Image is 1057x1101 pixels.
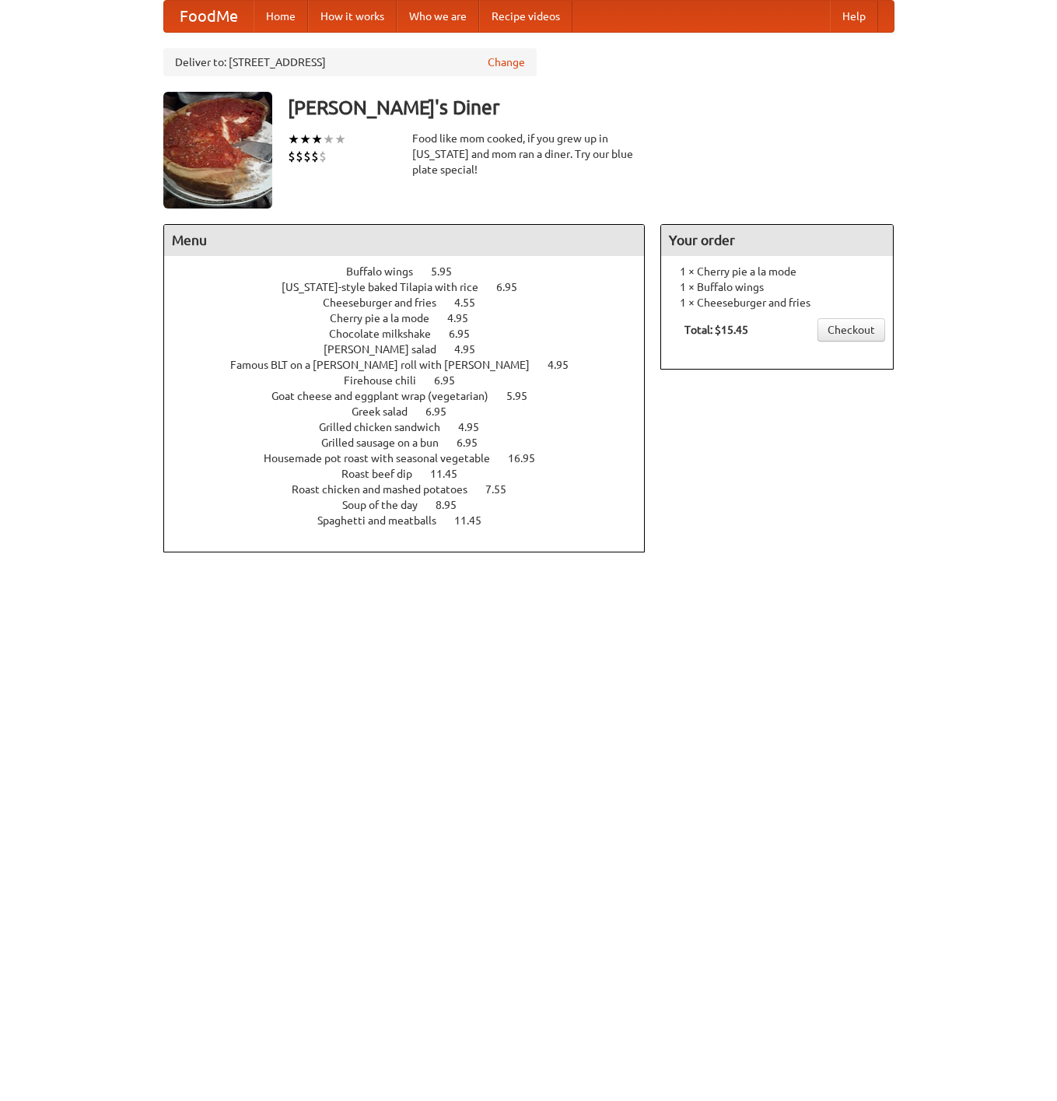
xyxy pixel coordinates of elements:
h4: Menu [164,225,645,256]
span: Firehouse chili [344,374,432,387]
span: Roast chicken and mashed potatoes [292,483,483,496]
b: Total: $15.45 [684,324,748,336]
a: Grilled sausage on a bun 6.95 [321,437,506,449]
a: FoodMe [164,1,254,32]
a: Roast beef dip 11.45 [341,468,486,480]
span: Soup of the day [342,499,433,511]
a: Famous BLT on a [PERSON_NAME] roll with [PERSON_NAME] 4.95 [230,359,597,371]
span: 11.45 [454,514,497,527]
a: Cherry pie a la mode 4.95 [330,312,497,324]
a: Help [830,1,878,32]
div: Deliver to: [STREET_ADDRESS] [163,48,537,76]
li: 1 × Cherry pie a la mode [669,264,885,279]
span: 5.95 [506,390,543,402]
a: Housemade pot roast with seasonal vegetable 16.95 [264,452,564,465]
span: Buffalo wings [346,265,429,278]
span: 16.95 [508,452,551,465]
a: Chocolate milkshake 6.95 [329,328,499,340]
li: ★ [288,131,299,148]
span: [PERSON_NAME] salad [324,343,452,356]
a: Grilled chicken sandwich 4.95 [319,421,508,433]
span: Grilled chicken sandwich [319,421,456,433]
a: Goat cheese and eggplant wrap (vegetarian) 5.95 [271,390,556,402]
li: 1 × Buffalo wings [669,279,885,295]
span: 6.95 [496,281,533,293]
a: Home [254,1,308,32]
h3: [PERSON_NAME]'s Diner [288,92,894,123]
li: ★ [323,131,334,148]
a: Recipe videos [479,1,572,32]
li: $ [303,148,311,165]
span: Famous BLT on a [PERSON_NAME] roll with [PERSON_NAME] [230,359,545,371]
a: Who we are [397,1,479,32]
span: [US_STATE]-style baked Tilapia with rice [282,281,494,293]
a: Firehouse chili 6.95 [344,374,484,387]
span: Housemade pot roast with seasonal vegetable [264,452,506,465]
span: Spaghetti and meatballs [317,514,452,527]
span: 11.45 [430,468,473,480]
a: Buffalo wings 5.95 [346,265,481,278]
a: How it works [308,1,397,32]
span: Roast beef dip [341,468,428,480]
span: 6.95 [425,405,462,418]
li: $ [319,148,327,165]
span: 6.95 [449,328,485,340]
span: 4.55 [454,296,491,309]
span: 8.95 [436,499,472,511]
h4: Your order [661,225,893,256]
li: 1 × Cheeseburger and fries [669,295,885,310]
a: [PERSON_NAME] salad 4.95 [324,343,504,356]
span: 4.95 [548,359,584,371]
a: Checkout [817,318,885,342]
a: Greek salad 6.95 [352,405,475,418]
li: $ [311,148,319,165]
li: ★ [311,131,323,148]
div: Food like mom cooked, if you grew up in [US_STATE] and mom ran a diner. Try our blue plate special! [412,131,646,177]
span: Chocolate milkshake [329,328,446,340]
span: 4.95 [458,421,495,433]
a: Roast chicken and mashed potatoes 7.55 [292,483,535,496]
span: 6.95 [457,437,493,449]
span: Greek salad [352,405,423,418]
a: Cheeseburger and fries 4.55 [323,296,504,309]
span: 4.95 [447,312,484,324]
li: ★ [299,131,311,148]
span: Goat cheese and eggplant wrap (vegetarian) [271,390,504,402]
img: angular.jpg [163,92,272,209]
span: 6.95 [434,374,471,387]
span: Grilled sausage on a bun [321,437,454,449]
span: 5.95 [431,265,467,278]
li: $ [288,148,296,165]
a: Soup of the day 8.95 [342,499,485,511]
span: 4.95 [454,343,491,356]
a: Change [488,54,525,70]
li: ★ [334,131,346,148]
span: 7.55 [485,483,522,496]
a: Spaghetti and meatballs 11.45 [317,514,510,527]
a: [US_STATE]-style baked Tilapia with rice 6.95 [282,281,546,293]
li: $ [296,148,303,165]
span: Cheeseburger and fries [323,296,452,309]
span: Cherry pie a la mode [330,312,445,324]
